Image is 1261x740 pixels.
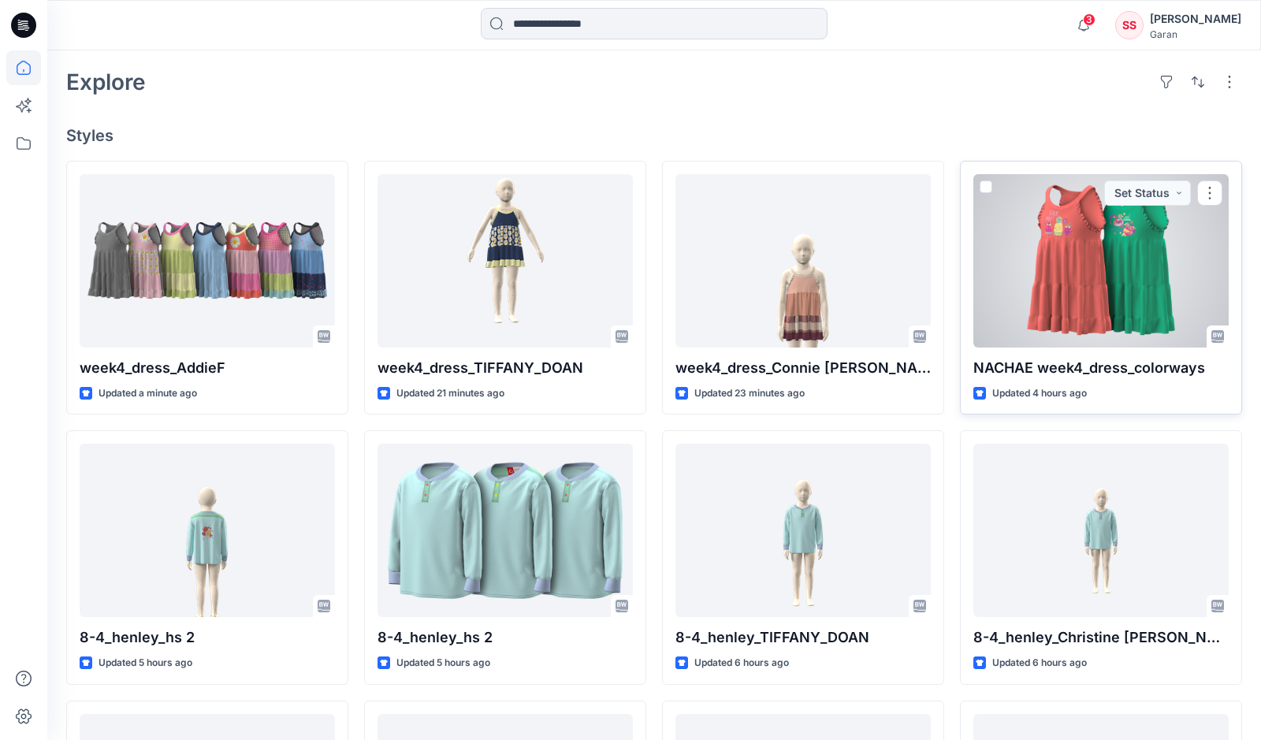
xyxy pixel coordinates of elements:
[1115,11,1144,39] div: SS
[675,444,931,617] a: 8-4_henley_TIFFANY_DOAN
[396,385,504,402] p: Updated 21 minutes ago
[973,627,1229,649] p: 8-4_henley_Christine [PERSON_NAME]
[378,627,633,649] p: 8-4_henley_hs 2
[694,655,789,671] p: Updated 6 hours ago
[1083,13,1095,26] span: 3
[973,444,1229,617] a: 8-4_henley_Christine Chang
[66,69,146,95] h2: Explore
[694,385,805,402] p: Updated 23 minutes ago
[80,357,335,379] p: week4_dress_AddieF
[973,174,1229,348] a: NACHAE week4_dress_colorways
[378,444,633,617] a: 8-4_henley_hs 2
[378,357,633,379] p: week4_dress_TIFFANY_DOAN
[675,627,931,649] p: 8-4_henley_TIFFANY_DOAN
[99,385,197,402] p: Updated a minute ago
[80,174,335,348] a: week4_dress_AddieF
[973,357,1229,379] p: NACHAE week4_dress_colorways
[992,385,1087,402] p: Updated 4 hours ago
[80,444,335,617] a: 8-4_henley_hs 2
[378,174,633,348] a: week4_dress_TIFFANY_DOAN
[80,627,335,649] p: 8-4_henley_hs 2
[99,655,192,671] p: Updated 5 hours ago
[1150,9,1241,28] div: [PERSON_NAME]
[675,174,931,348] a: week4_dress_Connie De La Cruz
[396,655,490,671] p: Updated 5 hours ago
[675,357,931,379] p: week4_dress_Connie [PERSON_NAME]
[66,126,1242,145] h4: Styles
[1150,28,1241,40] div: Garan
[992,655,1087,671] p: Updated 6 hours ago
